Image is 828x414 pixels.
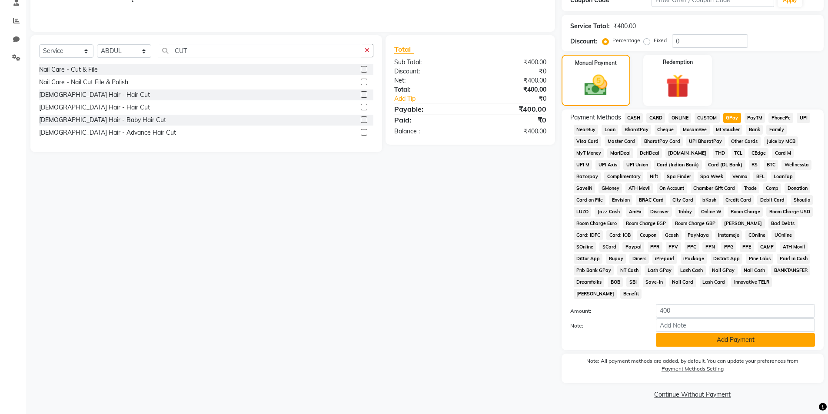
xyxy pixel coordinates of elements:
[702,242,718,252] span: PPN
[647,172,661,182] span: Nift
[771,230,795,240] span: UOnline
[764,136,798,146] span: Juice by MCB
[574,136,602,146] span: Visa Card
[658,71,697,101] img: _gift.svg
[646,113,665,123] span: CARD
[470,104,553,114] div: ₹400.00
[564,322,650,330] label: Note:
[723,195,754,205] span: Credit Card
[641,136,683,146] span: BharatPay Card
[39,103,150,112] div: [DEMOGRAPHIC_DATA] Hair - Hair Cut
[574,219,620,229] span: Room Charge Euro
[612,36,640,44] label: Percentage
[721,242,736,252] span: PPG
[715,230,742,240] span: Instamojo
[695,113,720,123] span: CUSTOM
[672,219,718,229] span: Room Charge GBP
[388,115,470,125] div: Paid:
[669,277,696,287] span: Nail Card
[662,230,682,240] span: Gcash
[470,58,553,67] div: ₹400.00
[574,265,614,275] span: Pnb Bank GPay
[574,207,592,217] span: LUZO
[574,242,596,252] span: SOnline
[685,230,712,240] span: PayMaya
[723,113,741,123] span: GPay
[623,219,668,229] span: Room Charge EGP
[711,254,743,264] span: District App
[663,58,693,66] label: Redemption
[749,160,761,170] span: RS
[746,125,763,135] span: Bank
[681,254,707,264] span: iPackage
[766,125,787,135] span: Family
[470,67,553,76] div: ₹0
[668,113,691,123] span: ONLINE
[608,277,623,287] span: BOB
[574,195,606,205] span: Card on File
[654,160,702,170] span: Card (Indian Bank)
[732,148,745,158] span: TCL
[574,183,595,193] span: SaveIN
[39,128,176,137] div: [DEMOGRAPHIC_DATA] Hair - Advance Hair Cut
[570,113,621,122] span: Payment Methods
[388,67,470,76] div: Discount:
[772,148,794,158] span: Card M
[670,195,696,205] span: City Card
[470,115,553,125] div: ₹0
[39,116,166,125] div: [DEMOGRAPHIC_DATA] Hair - Baby Hair Cut
[574,148,604,158] span: MyT Money
[575,59,617,67] label: Manual Payment
[574,277,605,287] span: Dreamfolks
[622,242,644,252] span: Paypal
[656,333,815,347] button: Add Payment
[563,390,822,399] a: Continue Without Payment
[595,207,622,217] span: Jazz Cash
[780,242,808,252] span: ATH Movil
[574,254,603,264] span: Dittor App
[602,125,618,135] span: Loan
[626,277,639,287] span: SBI
[648,207,672,217] span: Discover
[609,195,632,205] span: Envision
[731,277,772,287] span: Innovative TELR
[470,85,553,94] div: ₹400.00
[605,136,638,146] span: Master Card
[606,230,633,240] span: Card: IOB
[781,160,811,170] span: Wellnessta
[768,219,798,229] span: Bad Debts
[570,37,597,46] div: Discount:
[622,125,651,135] span: BharatPay
[680,125,710,135] span: MosamBee
[678,265,706,275] span: Lash Cash
[705,160,745,170] span: Card (DL Bank)
[388,58,470,67] div: Sub Total:
[620,289,642,299] span: Benefit
[388,85,470,94] div: Total:
[757,195,787,205] span: Debit Card
[691,183,738,193] span: Chamber Gift Card
[574,230,603,240] span: Card: IDFC
[662,365,724,373] label: Payment Methods Setting
[763,183,781,193] span: Comp
[686,136,725,146] span: UPI BharatPay
[570,22,610,31] div: Service Total:
[700,195,719,205] span: bKash
[698,172,726,182] span: Spa Week
[484,94,553,103] div: ₹0
[730,172,750,182] span: Venmo
[764,160,778,170] span: BTC
[797,113,810,123] span: UPI
[746,254,773,264] span: Pine Labs
[599,242,619,252] span: SCard
[39,90,150,99] div: [DEMOGRAPHIC_DATA] Hair - Hair Cut
[685,242,699,252] span: PPC
[766,207,813,217] span: Room Charge USD
[643,277,666,287] span: Save-In
[577,72,615,99] img: _cash.svg
[625,183,653,193] span: ATH Movil
[656,304,815,318] input: Amount
[388,94,484,103] a: Add Tip
[636,195,666,205] span: BRAC Card
[745,230,768,240] span: COnline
